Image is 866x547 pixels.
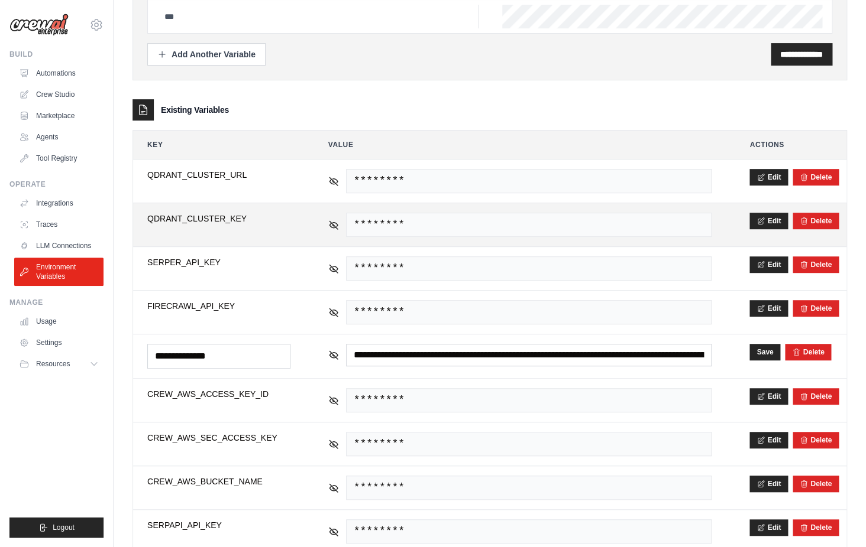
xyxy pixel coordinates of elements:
[14,354,104,373] button: Resources
[800,392,832,401] button: Delete
[9,298,104,307] div: Manage
[749,213,788,229] button: Edit
[14,312,104,331] a: Usage
[147,476,290,487] span: CREW_AWS_BUCKET_NAME
[14,333,104,352] a: Settings
[147,43,266,66] button: Add Another Variable
[749,256,788,273] button: Edit
[147,388,290,400] span: CREW_AWS_ACCESS_KEY_ID
[749,476,788,492] button: Edit
[14,85,104,104] a: Crew Studio
[14,128,104,146] a: Agents
[800,304,832,313] button: Delete
[14,258,104,286] a: Environment Variables
[36,359,70,369] span: Resources
[314,131,726,159] th: Value
[157,48,256,60] div: Add Another Variable
[14,215,104,234] a: Traces
[161,104,229,116] h3: Existing Variables
[800,479,832,489] button: Delete
[133,131,305,159] th: Key
[792,347,824,357] button: Delete
[147,300,290,312] span: FIRECRAWL_API_KEY
[14,149,104,168] a: Tool Registry
[147,169,290,181] span: QDRANT_CLUSTER_URL
[749,388,788,405] button: Edit
[14,106,104,125] a: Marketplace
[9,180,104,189] div: Operate
[749,432,788,448] button: Edit
[800,172,832,182] button: Delete
[14,64,104,83] a: Automations
[749,344,780,360] button: Save
[147,519,290,531] span: SERPAPI_API_KEY
[147,213,290,224] span: QDRANT_CLUSTER_KEY
[735,131,846,159] th: Actions
[800,435,832,445] button: Delete
[800,216,832,226] button: Delete
[147,256,290,268] span: SERPER_API_KEY
[749,519,788,536] button: Edit
[9,517,104,538] button: Logout
[9,50,104,59] div: Build
[147,432,290,444] span: CREW_AWS_SEC_ACCESS_KEY
[749,169,788,185] button: Edit
[9,14,69,36] img: Logo
[14,236,104,255] a: LLM Connections
[800,260,832,269] button: Delete
[14,194,104,213] a: Integrations
[800,523,832,532] button: Delete
[53,523,75,532] span: Logout
[749,300,788,317] button: Edit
